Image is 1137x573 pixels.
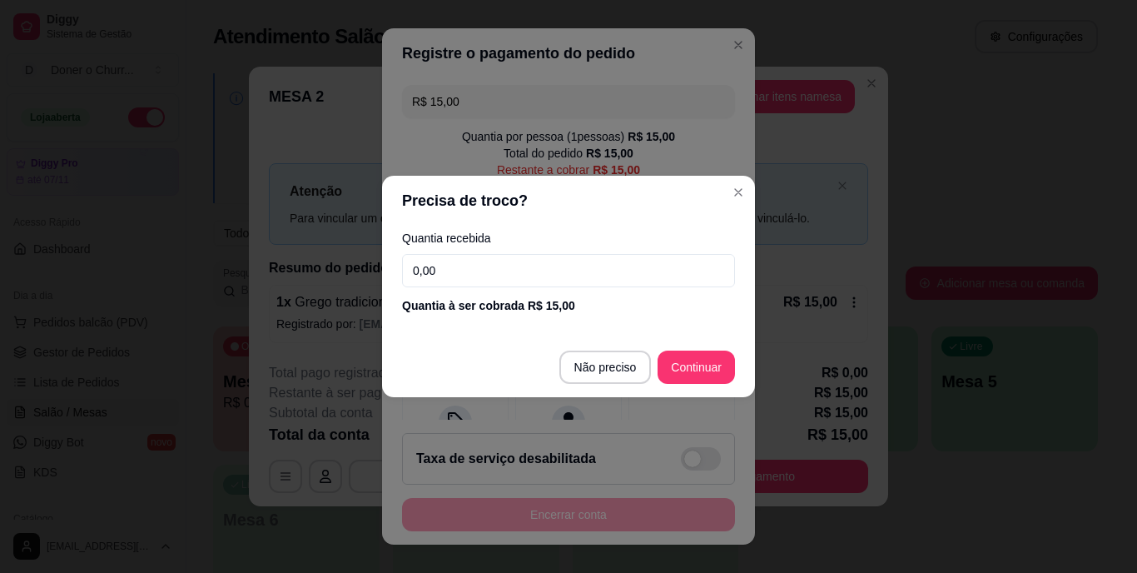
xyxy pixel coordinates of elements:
[559,351,652,384] button: Não preciso
[658,351,735,384] button: Continuar
[402,297,735,314] div: Quantia à ser cobrada R$ 15,00
[382,176,755,226] header: Precisa de troco?
[402,232,735,244] label: Quantia recebida
[725,179,752,206] button: Close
